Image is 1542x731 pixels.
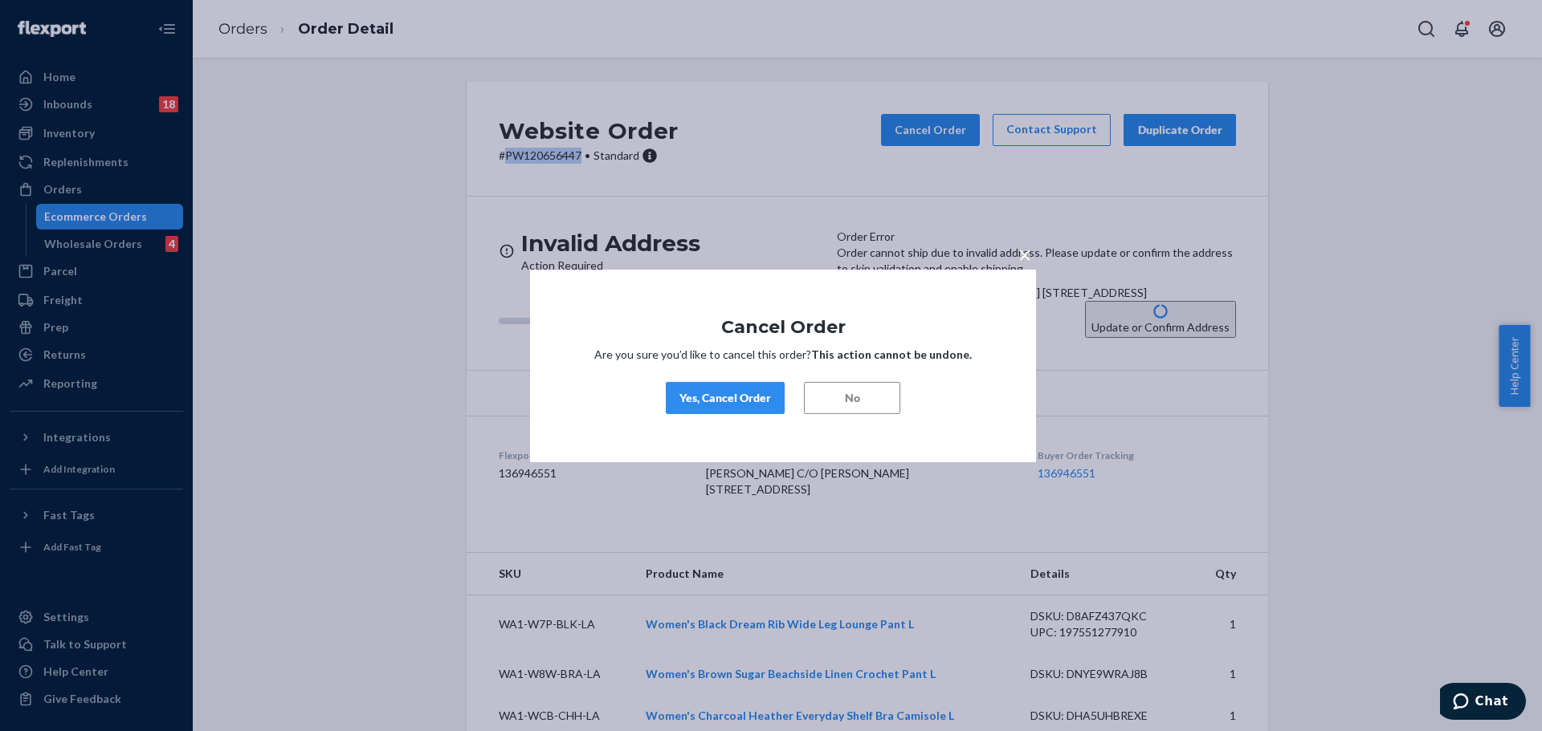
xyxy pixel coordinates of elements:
h1: Cancel Order [578,317,988,336]
button: Yes, Cancel Order [666,382,785,414]
p: Are you sure you’d like to cancel this order? [578,347,988,363]
button: No [804,382,900,414]
iframe: Opens a widget where you can chat to one of our agents [1440,683,1526,723]
strong: This action cannot be undone. [811,347,972,361]
span: × [1018,240,1031,267]
div: Yes, Cancel Order [679,390,771,406]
